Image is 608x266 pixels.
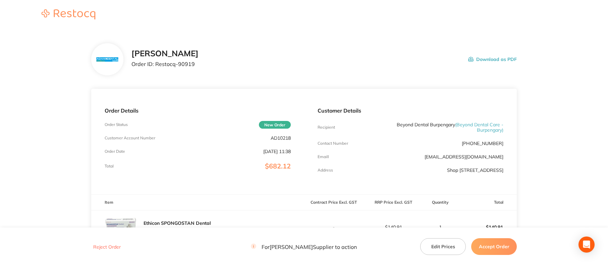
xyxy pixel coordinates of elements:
[251,244,357,250] p: For [PERSON_NAME] Supplier to action
[318,108,504,114] p: Customer Details
[105,108,291,114] p: Order Details
[263,149,291,154] p: [DATE] 11:38
[305,224,364,230] p: -
[318,125,335,130] p: Recipient
[35,9,102,19] img: Restocq logo
[471,238,517,255] button: Accept Order
[271,135,291,141] p: AD10218
[131,49,199,58] h2: [PERSON_NAME]
[457,219,516,235] p: $140.91
[423,195,457,210] th: Quantity
[424,224,457,230] p: 1
[318,141,348,146] p: Contact Number
[318,168,333,173] p: Address
[425,154,503,160] a: [EMAIL_ADDRESS][DOMAIN_NAME]
[379,122,503,133] p: Beyond Dental Burpengary
[91,195,304,210] th: Item
[364,224,423,230] p: $140.91
[105,164,114,169] p: Total
[462,141,503,146] p: [PHONE_NUMBER]
[447,168,503,173] p: Shop [STREET_ADDRESS]
[578,237,595,253] div: Open Intercom Messenger
[96,57,118,62] img: N3hiYW42Mg
[420,238,466,255] button: Edit Prices
[457,195,517,210] th: Total
[105,149,125,154] p: Order Date
[468,49,517,70] button: Download as PDF
[144,220,211,226] a: Ethicon SPONGOSTAN Dental
[91,244,123,250] button: Reject Order
[318,154,329,159] p: Emaill
[364,195,423,210] th: RRP Price Excl. GST
[105,136,155,140] p: Customer Account Number
[265,162,291,170] span: $682.12
[455,122,503,133] span: ( Beyond Dental Care - Burpengary )
[35,9,102,20] a: Restocq logo
[304,195,364,210] th: Contract Price Excl. GST
[105,210,138,244] img: MWhoMnBqMw
[105,122,128,127] p: Order Status
[259,121,291,129] span: New Order
[131,61,199,67] p: Order ID: Restocq- 90919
